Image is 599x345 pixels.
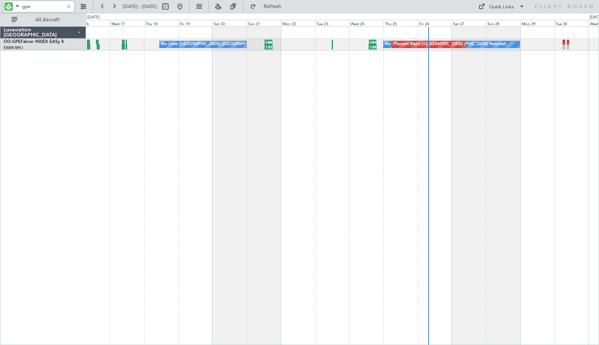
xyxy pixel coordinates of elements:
div: Thu 25 [383,20,418,26]
div: [DATE] [87,14,100,21]
a: EBBR/BRU [4,45,23,51]
div: Fri 26 [418,20,452,26]
button: Refresh [247,1,290,12]
div: 13:45 Z [369,45,373,49]
div: Mon 22 [281,20,315,26]
span: All Aircraft [19,17,76,22]
a: OO-GPEFalcon 900EX EASy II [4,40,64,44]
div: Tue 30 [554,20,589,26]
div: Sun 21 [247,20,281,26]
div: 12:50 Z [265,45,269,49]
div: Quick Links [489,4,514,11]
div: Wed 17 [110,20,144,26]
span: OO-GPE [4,40,21,44]
input: A/C (Reg. or Type) [22,1,64,12]
div: OEAO [370,40,373,44]
div: OENN [269,40,272,44]
div: Fri 19 [178,20,213,26]
div: Planned Maint [GEOGRAPHIC_DATA] ([GEOGRAPHIC_DATA] National) [394,39,525,50]
div: No Crew [GEOGRAPHIC_DATA] ([GEOGRAPHIC_DATA] National) [161,39,282,50]
div: EBBR [373,40,376,44]
div: No Crew [GEOGRAPHIC_DATA] ([GEOGRAPHIC_DATA] National) [385,39,506,50]
div: Wed 24 [349,20,383,26]
div: EBBR [265,40,268,44]
div: Sun 28 [486,20,520,26]
div: 19:15 Z [373,45,376,49]
button: Quick Links [475,1,528,12]
button: All Aircraft [8,14,78,26]
div: Sat 27 [452,20,486,26]
div: Tue 23 [315,20,350,26]
span: [DATE] - [DATE] [123,3,157,10]
div: Thu 18 [144,20,178,26]
div: Mon 29 [520,20,555,26]
span: Refresh [257,4,288,9]
div: 18:15 Z [269,45,272,49]
div: Tue 16 [76,20,110,26]
div: Sat 20 [212,20,247,26]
